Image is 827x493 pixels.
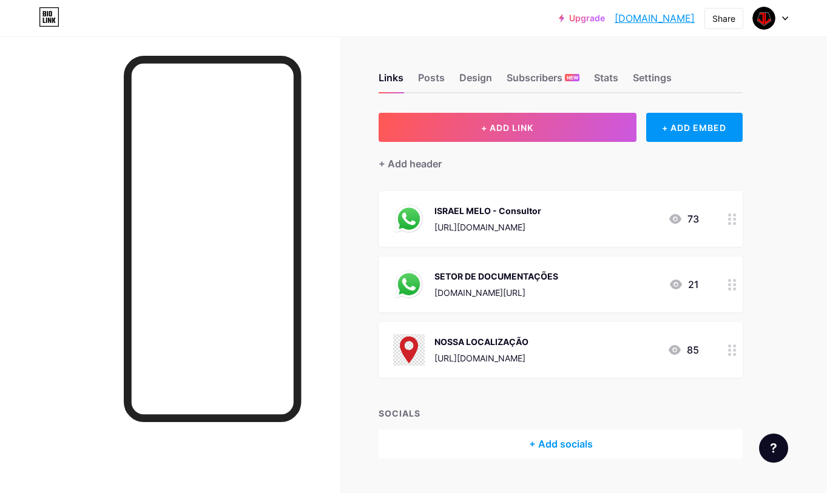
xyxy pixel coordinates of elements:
div: Share [712,12,735,25]
div: Posts [418,70,445,92]
div: [DOMAIN_NAME][URL] [434,286,558,299]
div: NOSSA LOCALIZAÇÃO [434,335,528,348]
div: [URL][DOMAIN_NAME] [434,352,528,364]
img: ISRAEL MELO - Consultor [393,203,425,235]
div: Links [379,70,403,92]
div: 73 [668,212,699,226]
div: [URL][DOMAIN_NAME] [434,221,541,233]
div: + Add socials [379,429,743,458]
div: Stats [594,70,618,92]
button: + ADD LINK [379,113,636,142]
div: 21 [669,277,699,292]
a: [DOMAIN_NAME] [615,11,695,25]
div: + Add header [379,156,442,171]
a: Upgrade [559,13,605,23]
div: SOCIALS [379,407,743,420]
div: Subscribers [507,70,579,92]
div: ISRAEL MELO - Consultor [434,204,541,217]
img: jlmotoscarr [752,7,775,30]
span: + ADD LINK [481,122,533,133]
div: Design [459,70,492,92]
span: NEW [567,74,578,81]
div: 85 [667,343,699,357]
div: + ADD EMBED [646,113,743,142]
img: NOSSA LOCALIZAÇÃO [393,334,425,366]
div: Settings [633,70,672,92]
img: SETOR DE DOCUMENTAÇÕES [393,269,425,300]
div: SETOR DE DOCUMENTAÇÕES [434,270,558,283]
